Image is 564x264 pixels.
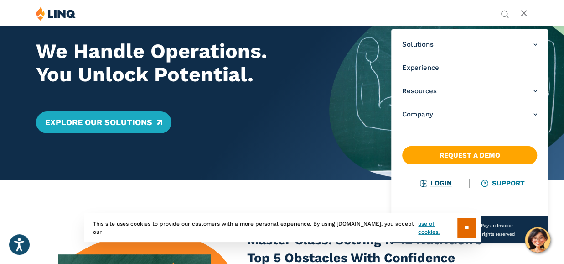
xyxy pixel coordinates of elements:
span: Resources [402,86,437,96]
button: Open Main Menu [520,9,528,19]
span: Company [402,110,433,119]
div: This site uses cookies to provide our customers with a more personal experience. By using [DOMAIN... [84,213,481,242]
span: Experience [402,63,439,73]
a: Pay an Invoice [481,223,513,228]
a: Resources [402,86,537,96]
button: Open Search Bar [501,9,509,17]
img: LINQ | K‑12 Software [36,6,76,21]
a: use of cookies. [418,220,457,236]
a: Experience [402,63,537,73]
h2: We Handle Operations. You Unlock Potential. [36,39,306,86]
nav: Primary Navigation [391,29,548,243]
a: Explore Our Solutions [36,111,171,133]
button: Hello, have a question? Let’s chat. [525,227,550,253]
a: Support [482,179,525,187]
nav: Utility Navigation [501,6,509,17]
a: Company [402,110,537,119]
a: Request a Demo [402,146,537,164]
span: Solutions [402,40,434,49]
a: Solutions [402,40,537,49]
a: Login [420,179,452,187]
